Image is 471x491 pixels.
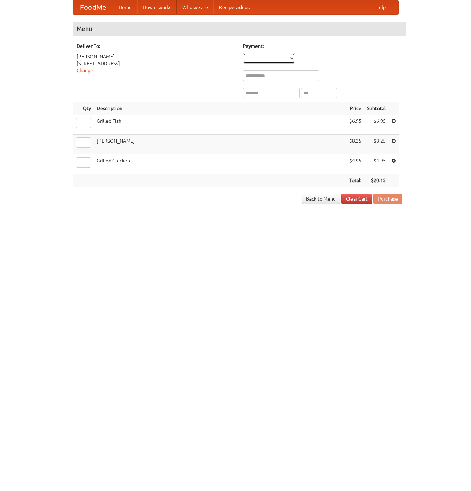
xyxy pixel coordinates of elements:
a: FoodMe [73,0,113,14]
td: $8.25 [346,135,364,154]
th: Qty [73,102,94,115]
a: Clear Cart [341,194,372,204]
th: Subtotal [364,102,389,115]
button: Purchase [373,194,402,204]
h5: Deliver To: [77,43,236,50]
td: Grilled Fish [94,115,346,135]
td: $4.95 [364,154,389,174]
th: Description [94,102,346,115]
td: $8.25 [364,135,389,154]
td: [PERSON_NAME] [94,135,346,154]
div: [STREET_ADDRESS] [77,60,236,67]
a: Home [113,0,137,14]
h5: Payment: [243,43,402,50]
h4: Menu [73,22,406,36]
td: $6.95 [346,115,364,135]
td: $6.95 [364,115,389,135]
a: Back to Menu [302,194,340,204]
div: [PERSON_NAME] [77,53,236,60]
a: Recipe videos [213,0,255,14]
th: Total: [346,174,364,187]
th: Price [346,102,364,115]
a: Help [370,0,391,14]
td: $4.95 [346,154,364,174]
a: Who we are [177,0,213,14]
th: $20.15 [364,174,389,187]
td: Grilled Chicken [94,154,346,174]
a: Change [77,68,93,73]
a: How it works [137,0,177,14]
